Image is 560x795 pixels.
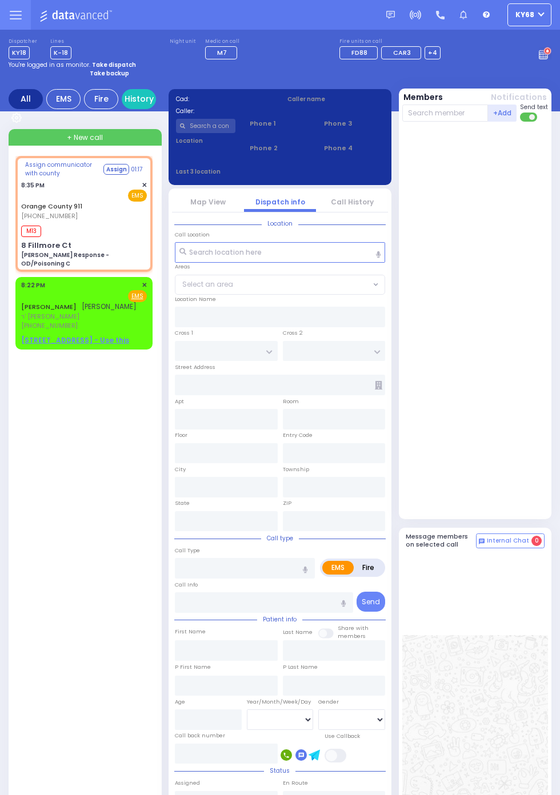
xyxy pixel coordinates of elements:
input: Search a contact [176,119,236,133]
label: State [175,499,190,507]
small: Share with [338,624,369,632]
span: EMS [128,190,147,202]
span: [PHONE_NUMBER] [21,321,78,330]
img: comment-alt.png [479,539,485,544]
label: Apt [175,397,184,405]
strong: Take backup [90,69,129,78]
span: ר' [PERSON_NAME] [21,312,137,322]
span: Status [264,766,295,775]
span: Phone 1 [250,119,310,129]
span: You're logged in as monitor. [9,61,90,69]
u: EMS [131,292,143,300]
span: ky68 [515,10,534,20]
label: Location Name [175,295,216,303]
div: [PERSON_NAME] Response - OD/Poisoning C [21,251,147,268]
span: Phone 3 [324,119,384,129]
label: Floor [175,431,187,439]
label: Use Callback [325,732,360,740]
label: P Last Name [283,663,318,671]
span: Patient info [257,615,302,624]
span: Internal Chat [487,537,529,545]
label: Night unit [170,38,195,45]
label: Dispatcher [9,38,37,45]
span: Send text [520,103,548,111]
span: FD88 [351,48,367,57]
span: [PHONE_NUMBER] [21,211,78,220]
a: Call History [331,197,374,207]
label: En Route [283,779,308,787]
span: 8:35 PM [21,181,45,190]
label: Cross 1 [175,329,193,337]
button: Internal Chat 0 [476,533,545,548]
label: Areas [175,263,190,271]
label: EMS [322,561,354,575]
span: ✕ [142,280,147,290]
span: ✕ [142,180,147,190]
label: Call Location [175,231,210,239]
label: Room [283,397,299,405]
a: Orange County 911 [21,202,82,211]
label: Call Info [175,581,198,589]
div: 01:17 [131,165,142,174]
span: M13 [21,226,41,237]
label: Age [175,698,185,706]
label: Entry Code [283,431,313,439]
label: Township [283,465,309,473]
label: Assigned [175,779,200,787]
span: Other building occupants [375,381,382,390]
button: ky68 [507,3,551,26]
label: City [175,465,186,473]
img: message.svg [386,11,395,19]
label: Caller name [287,95,385,103]
span: M7 [217,48,227,57]
span: 0 [531,536,542,546]
div: 8 Fillmore Ct [21,240,71,251]
label: Call Type [175,547,200,555]
span: Phone 4 [324,143,384,153]
label: Street Address [175,363,215,371]
span: members [338,632,366,640]
img: Logo [39,8,115,22]
span: [PERSON_NAME] [82,302,137,311]
label: Last 3 location [176,167,281,176]
span: KY18 [9,46,30,59]
div: EMS [46,89,81,109]
span: Location [262,219,298,228]
label: Caller: [176,107,273,115]
button: Notifications [491,91,547,103]
input: Search member [402,105,489,122]
label: ZIP [283,499,291,507]
a: Dispatch info [255,197,305,207]
label: Cross 2 [283,329,303,337]
input: Search location here [175,242,385,263]
label: Medic on call [205,38,241,45]
button: Members [403,91,443,103]
span: Phone 2 [250,143,310,153]
label: P First Name [175,663,211,671]
span: Select an area [182,279,233,290]
label: Last Name [283,628,313,636]
button: +Add [488,105,517,122]
label: Turn off text [520,111,538,123]
label: Location [176,136,236,145]
strong: Take dispatch [92,61,136,69]
a: Map View [190,197,226,207]
span: CAR3 [393,48,411,57]
label: Fire [353,561,383,575]
span: +4 [428,48,437,57]
a: [PERSON_NAME] [21,302,77,311]
span: Call type [261,534,299,543]
label: First Name [175,628,206,636]
label: Lines [50,38,71,45]
div: Fire [84,89,118,109]
span: 8:22 PM [21,281,45,290]
div: All [9,89,43,109]
h5: Message members on selected call [406,533,477,548]
label: Cad: [176,95,273,103]
span: Assign communicator with county [25,160,102,178]
button: Send [357,592,385,612]
span: K-18 [50,46,71,59]
div: Year/Month/Week/Day [247,698,314,706]
button: Assign [103,164,129,175]
u: [STREET_ADDRESS] - Use this [21,335,129,345]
